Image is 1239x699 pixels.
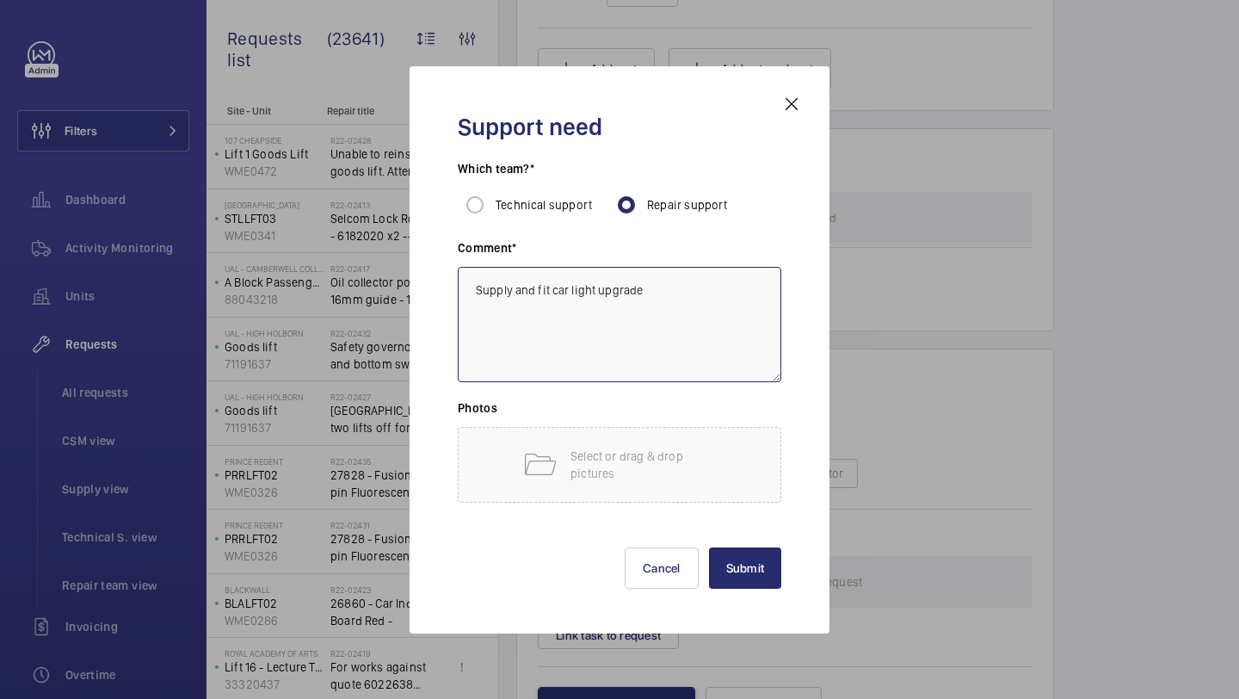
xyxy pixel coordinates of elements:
h3: Photos [458,399,781,427]
h3: Which team?* [458,160,781,188]
h3: Comment* [458,239,781,267]
button: Cancel [625,547,699,589]
span: Repair support [647,198,728,212]
p: Select or drag & drop pictures [570,448,717,482]
h2: Support need [458,111,781,143]
button: Submit [709,547,782,589]
span: Technical support [496,198,592,212]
